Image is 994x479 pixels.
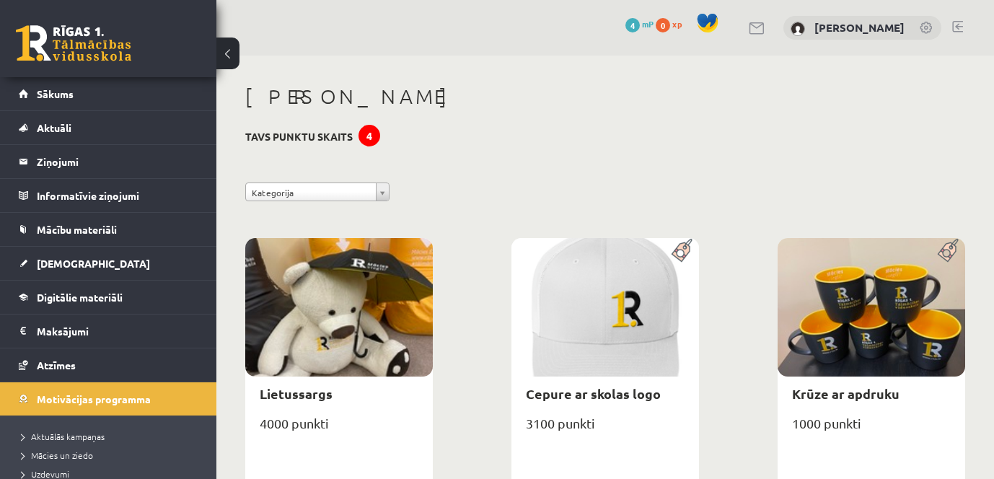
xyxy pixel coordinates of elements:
div: 4000 punkti [245,411,433,447]
a: 0 xp [656,18,689,30]
legend: Informatīvie ziņojumi [37,179,198,212]
h3: Tavs punktu skaits [245,131,353,143]
span: xp [672,18,682,30]
img: Populāra prece [933,238,965,263]
a: [DEMOGRAPHIC_DATA] [19,247,198,280]
img: Signija Fazekaša [791,22,805,36]
div: 1000 punkti [778,411,965,447]
span: Kategorija [252,183,370,202]
span: Sākums [37,87,74,100]
span: 4 [625,18,640,32]
a: 4 mP [625,18,654,30]
a: Ziņojumi [19,145,198,178]
a: Lietussargs [260,385,333,402]
span: Digitālie materiāli [37,291,123,304]
span: Mācību materiāli [37,223,117,236]
div: 3100 punkti [511,411,699,447]
span: Aktuāli [37,121,71,134]
a: Kategorija [245,183,390,201]
div: 4 [359,125,380,146]
a: Rīgas 1. Tālmācības vidusskola [16,25,131,61]
span: 0 [656,18,670,32]
legend: Ziņojumi [37,145,198,178]
a: Sākums [19,77,198,110]
a: Aktuāli [19,111,198,144]
span: Atzīmes [37,359,76,372]
span: mP [642,18,654,30]
a: Mācību materiāli [19,213,198,246]
a: Krūze ar apdruku [792,385,900,402]
a: [PERSON_NAME] [814,20,905,35]
a: Digitālie materiāli [19,281,198,314]
a: Motivācijas programma [19,382,198,416]
span: [DEMOGRAPHIC_DATA] [37,257,150,270]
span: Motivācijas programma [37,392,151,405]
img: Populāra prece [667,238,699,263]
a: Informatīvie ziņojumi [19,179,198,212]
a: Mācies un ziedo [22,449,202,462]
span: Mācies un ziedo [22,449,93,461]
h1: [PERSON_NAME] [245,84,965,109]
span: Aktuālās kampaņas [22,431,105,442]
legend: Maksājumi [37,315,198,348]
a: Cepure ar skolas logo [526,385,661,402]
a: Maksājumi [19,315,198,348]
a: Atzīmes [19,348,198,382]
a: Aktuālās kampaņas [22,430,202,443]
